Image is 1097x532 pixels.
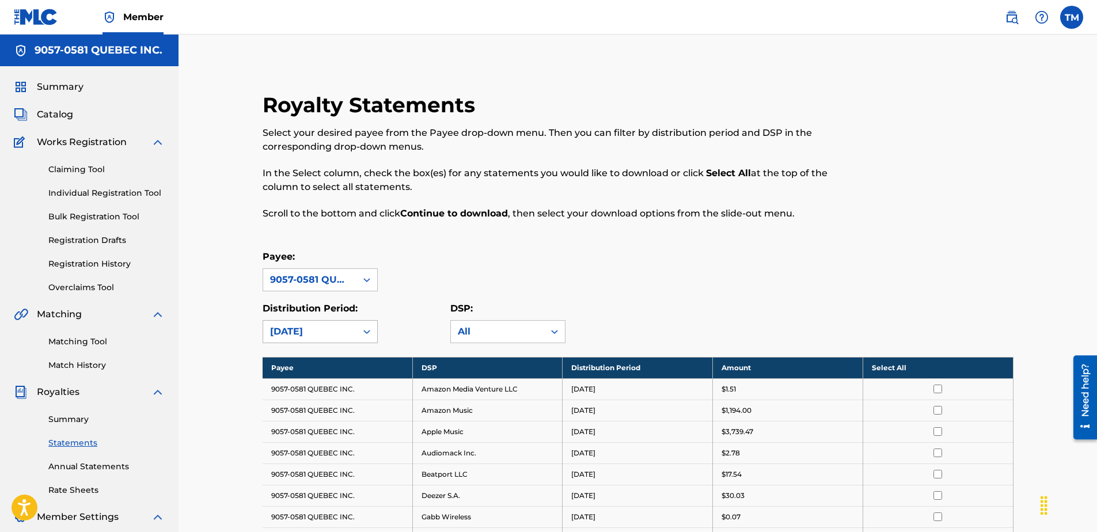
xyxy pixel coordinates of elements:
div: Glisser [1035,488,1053,523]
p: $2.78 [722,448,740,458]
h2: Royalty Statements [263,92,481,118]
iframe: Chat Widget [1039,477,1097,532]
label: Distribution Period: [263,303,358,314]
td: [DATE] [563,400,713,421]
p: $1,194.00 [722,405,751,416]
a: Bulk Registration Tool [48,211,165,223]
p: Select your desired payee from the Payee drop-down menu. Then you can filter by distribution peri... [263,126,841,154]
span: Member Settings [37,510,119,524]
a: Rate Sheets [48,484,165,496]
label: Payee: [263,251,295,262]
td: Gabb Wireless [412,506,563,527]
div: 9057-0581 QUEBEC INC. [270,273,350,287]
p: In the Select column, check the box(es) for any statements you would like to download or click at... [263,166,841,194]
a: Overclaims Tool [48,282,165,294]
span: Royalties [37,385,79,399]
a: Claiming Tool [48,164,165,176]
img: Works Registration [14,135,29,149]
img: MLC Logo [14,9,58,25]
p: $3,739.47 [722,427,753,437]
td: 9057-0581 QUEBEC INC. [263,506,413,527]
a: Registration History [48,258,165,270]
label: DSP: [450,303,473,314]
img: Accounts [14,44,28,58]
a: Summary [48,413,165,425]
td: Deezer S.A. [412,485,563,506]
td: [DATE] [563,378,713,400]
a: SummarySummary [14,80,83,94]
td: Beatport LLC [412,463,563,485]
td: 9057-0581 QUEBEC INC. [263,463,413,485]
a: Matching Tool [48,336,165,348]
span: Member [123,10,164,24]
th: Amount [713,357,863,378]
img: expand [151,135,165,149]
img: search [1005,10,1019,24]
span: Catalog [37,108,73,121]
td: 9057-0581 QUEBEC INC. [263,442,413,463]
th: Select All [863,357,1013,378]
th: DSP [412,357,563,378]
strong: Select All [706,168,751,178]
img: expand [151,307,165,321]
img: expand [151,385,165,399]
div: All [458,325,537,339]
td: [DATE] [563,506,713,527]
iframe: Resource Center [1065,351,1097,444]
a: Statements [48,437,165,449]
img: Member Settings [14,510,28,524]
td: Amazon Media Venture LLC [412,378,563,400]
td: 9057-0581 QUEBEC INC. [263,400,413,421]
td: Amazon Music [412,400,563,421]
div: [DATE] [270,325,350,339]
p: $17.54 [722,469,742,480]
a: Individual Registration Tool [48,187,165,199]
span: Matching [37,307,82,321]
td: Audiomack Inc. [412,442,563,463]
p: $1.51 [722,384,736,394]
div: Help [1030,6,1053,29]
p: $0.07 [722,512,741,522]
a: Annual Statements [48,461,165,473]
a: Registration Drafts [48,234,165,246]
h5: 9057-0581 QUEBEC INC. [35,44,162,57]
img: Royalties [14,385,28,399]
img: Top Rightsholder [103,10,116,24]
td: [DATE] [563,463,713,485]
span: Summary [37,80,83,94]
img: Summary [14,80,28,94]
td: [DATE] [563,421,713,442]
img: Catalog [14,108,28,121]
img: help [1035,10,1049,24]
a: Public Search [1000,6,1023,29]
a: CatalogCatalog [14,108,73,121]
td: 9057-0581 QUEBEC INC. [263,485,413,506]
div: Widget de chat [1039,477,1097,532]
th: Distribution Period [563,357,713,378]
img: Matching [14,307,28,321]
td: [DATE] [563,442,713,463]
td: 9057-0581 QUEBEC INC. [263,378,413,400]
p: Scroll to the bottom and click , then select your download options from the slide-out menu. [263,207,841,221]
td: [DATE] [563,485,713,506]
strong: Continue to download [400,208,508,219]
td: Apple Music [412,421,563,442]
td: 9057-0581 QUEBEC INC. [263,421,413,442]
img: expand [151,510,165,524]
div: User Menu [1060,6,1083,29]
span: Works Registration [37,135,127,149]
th: Payee [263,357,413,378]
a: Match History [48,359,165,371]
p: $30.03 [722,491,745,501]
